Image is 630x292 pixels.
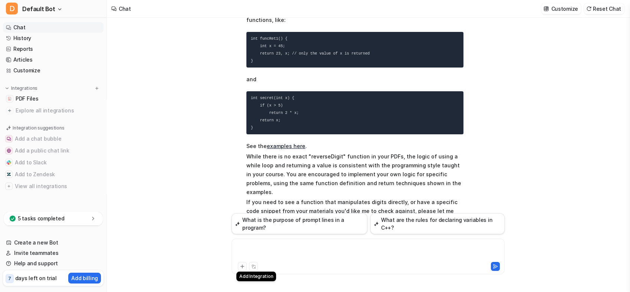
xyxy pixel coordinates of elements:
[22,4,55,14] span: Default Bot
[3,157,104,168] button: Add to SlackAdd to Slack
[68,273,101,283] button: Add billing
[251,36,370,63] code: int funcRet1() { int x = 45; return 23, x; // only the value of x is returned }
[6,3,18,14] span: D
[370,213,505,234] button: What are the rules for declaring variables in C++?
[6,107,13,114] img: explore all integrations
[3,85,40,92] button: Integrations
[267,143,305,149] a: examples here
[541,3,581,14] button: Customize
[119,5,131,13] div: Chat
[8,275,11,282] p: 7
[7,172,11,177] img: Add to Zendesk
[544,6,549,12] img: customize
[16,95,38,102] span: PDF Files
[586,6,591,12] img: reset
[3,55,104,65] a: Articles
[7,148,11,153] img: Add a public chat link
[3,44,104,54] a: Reports
[551,5,578,13] p: Customize
[3,33,104,43] a: History
[7,96,12,101] img: PDF Files
[3,22,104,33] a: Chat
[15,274,57,282] p: days left on trial
[94,86,99,91] img: menu_add.svg
[251,96,299,130] code: int secret(int x) { if (x > 5) return 2 * x; return x; }
[3,65,104,76] a: Customize
[13,125,64,131] p: Integration suggestions
[11,85,37,91] p: Integrations
[3,105,104,116] a: Explore all integrations
[232,213,367,234] button: What is the purpose of prompt lines in a program?
[4,86,10,91] img: expand menu
[3,258,104,269] a: Help and support
[246,75,463,84] p: and
[7,184,11,188] img: View all integrations
[3,168,104,180] button: Add to ZendeskAdd to Zendesk
[7,160,11,165] img: Add to Slack
[71,274,98,282] p: Add billing
[3,180,104,192] button: View all integrationsView all integrations
[3,93,104,104] a: PDF FilesPDF Files
[3,237,104,248] a: Create a new Bot
[16,105,101,117] span: Explore all integrations
[3,145,104,157] button: Add a public chat linkAdd a public chat link
[246,198,463,224] p: If you need to see a function that manipulates digits directly, or have a specific code snippet f...
[584,3,624,14] button: Reset Chat
[18,215,64,222] p: 5 tasks completed
[236,272,276,281] div: Add Integration
[7,137,11,141] img: Add a chat bubble
[3,248,104,258] a: Invite teammates
[246,142,463,151] p: See the .
[3,133,104,145] button: Add a chat bubbleAdd a chat bubble
[246,152,463,197] p: While there is no exact "reverseDigit" function in your PDFs, the logic of using a while loop and...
